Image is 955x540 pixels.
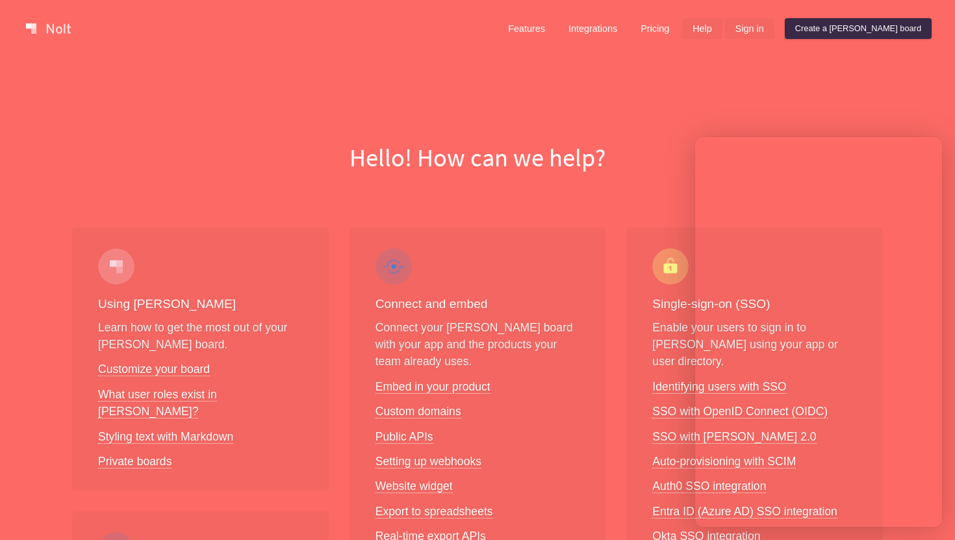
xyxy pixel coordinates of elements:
p: Connect your [PERSON_NAME] board with your app and the products your team already uses. [376,319,580,370]
a: SSO with [PERSON_NAME] 2.0 [652,430,816,444]
a: Features [498,18,555,39]
a: Auto-provisioning with SCIM [652,455,796,469]
a: What user roles exist in [PERSON_NAME]? [98,388,217,418]
a: Setting up webhooks [376,455,481,469]
a: Private boards [98,455,172,469]
iframe: Chatra live chat [695,137,942,527]
a: Custom domains [376,405,461,418]
p: Enable your users to sign in to [PERSON_NAME] using your app or user directory. [652,319,857,370]
h1: Hello! How can we help? [10,140,945,175]
a: Integrations [558,18,628,39]
a: Auth0 SSO integration [652,480,766,493]
a: Public APIs [376,430,433,444]
a: Identifying users with SSO [652,380,786,394]
h3: Using [PERSON_NAME] [98,295,303,314]
a: Customize your board [98,363,210,376]
a: Create a [PERSON_NAME] board [785,18,932,39]
a: Help [682,18,722,39]
a: Export to spreadsheets [376,505,493,519]
a: Entra ID (Azure AD) SSO integration [652,505,837,519]
h3: Connect and embed [376,295,580,314]
a: Website widget [376,480,453,493]
a: SSO with OpenID Connect (OIDC) [652,405,828,418]
a: Styling text with Markdown [98,430,233,444]
a: Pricing [630,18,680,39]
h3: Single-sign-on (SSO) [652,295,857,314]
p: Learn how to get the most out of your [PERSON_NAME] board. [98,319,303,354]
a: Embed in your product [376,380,490,394]
a: Sign in [725,18,774,39]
